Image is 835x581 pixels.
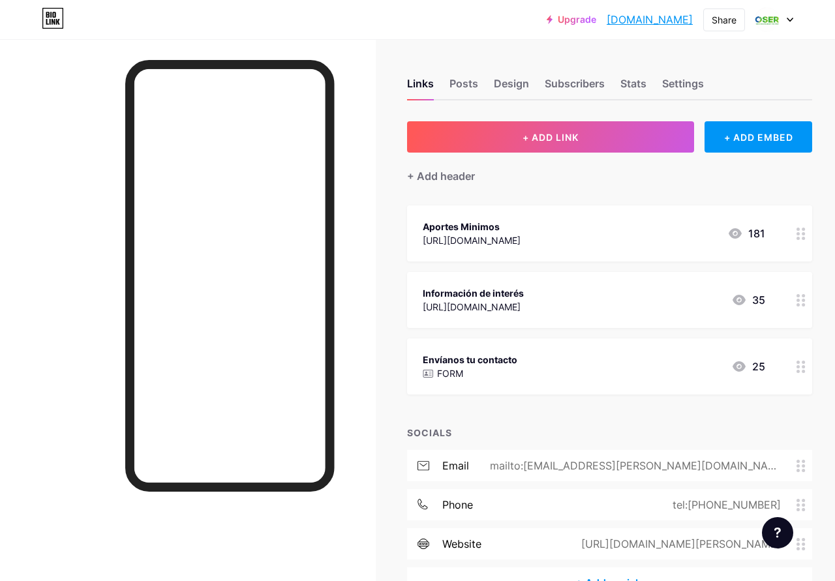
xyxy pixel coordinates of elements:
[662,76,704,99] div: Settings
[560,536,797,552] div: [URL][DOMAIN_NAME][PERSON_NAME]
[731,359,765,374] div: 25
[407,426,812,439] div: SOCIALS
[449,76,478,99] div: Posts
[407,168,475,184] div: + Add header
[442,536,481,552] div: website
[545,76,605,99] div: Subscribers
[494,76,529,99] div: Design
[731,292,765,308] div: 35
[712,13,736,27] div: Share
[423,233,521,247] div: [URL][DOMAIN_NAME]
[423,286,524,300] div: Información de interés
[423,220,521,233] div: Aportes Minimos
[607,12,693,27] a: [DOMAIN_NAME]
[423,300,524,314] div: [URL][DOMAIN_NAME]
[407,76,434,99] div: Links
[469,458,797,473] div: mailto:[EMAIL_ADDRESS][PERSON_NAME][DOMAIN_NAME]
[423,353,517,366] div: Envíanos tu contacto
[523,132,579,143] span: + ADD LINK
[437,366,463,380] p: FORM
[407,121,694,153] button: + ADD LINK
[547,14,596,25] a: Upgrade
[620,76,646,99] div: Stats
[652,497,797,513] div: tel:[PHONE_NUMBER]
[442,458,469,473] div: email
[442,497,473,513] div: phone
[727,226,765,241] div: 181
[755,7,780,32] img: divaportesiosper
[705,121,812,153] div: + ADD EMBED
